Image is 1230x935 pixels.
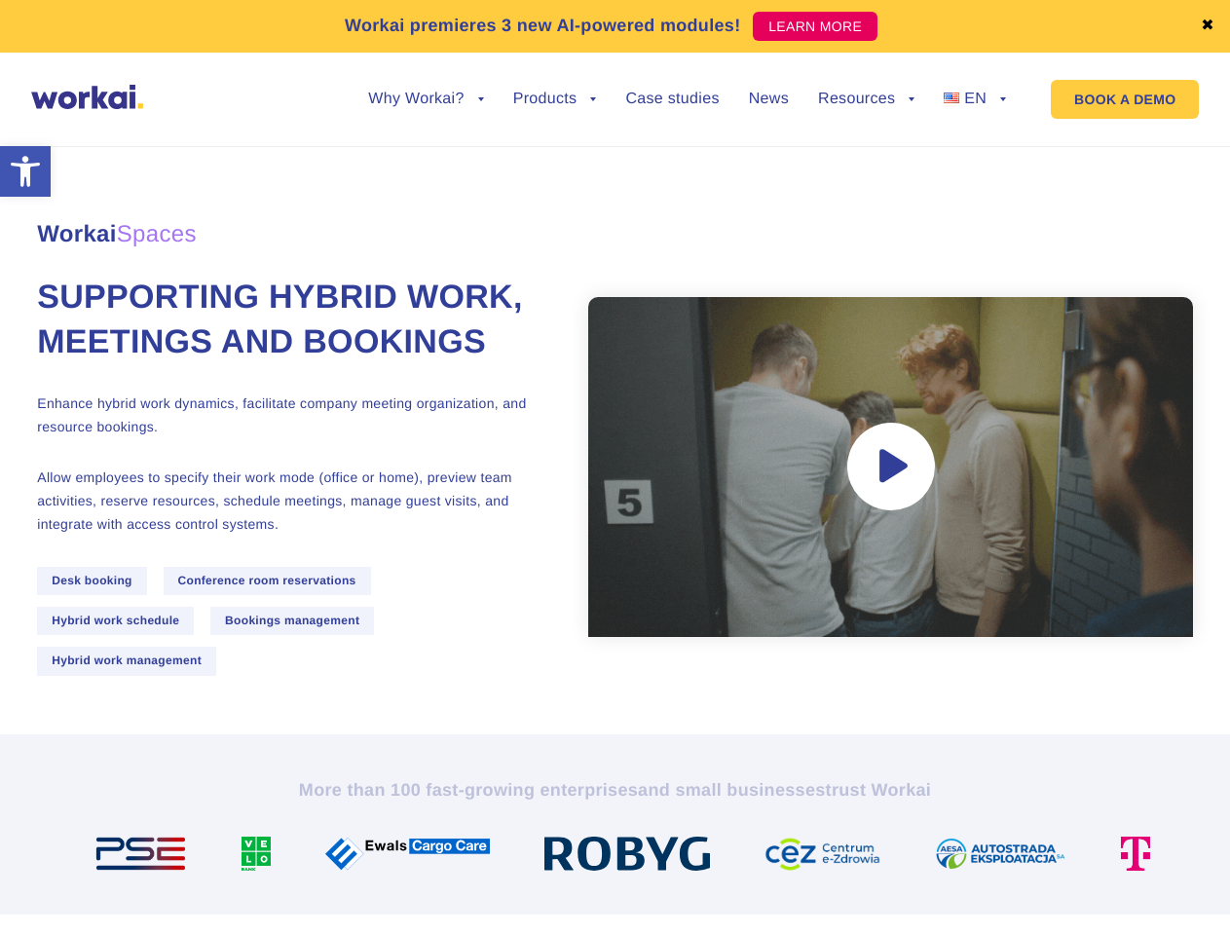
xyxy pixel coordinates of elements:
a: ✖ [1201,19,1214,34]
span: Hybrid work schedule [37,607,194,635]
span: Conference room reservations [164,567,371,595]
span: Desk booking [37,567,147,595]
a: LEARN MORE [753,12,877,41]
a: Case studies [625,92,719,107]
a: News [749,92,789,107]
p: Enhance hybrid work dynamics, facilitate company meeting organization, and resource bookings. [37,392,541,438]
a: Why Workai? [368,92,483,107]
p: Allow employees to specify their work mode (office or home), preview team activities, reserve res... [37,466,541,536]
h1: Supporting hybrid work, meetings and bookings [37,276,541,365]
span: Bookings management [210,607,374,635]
p: Workai premieres 3 new AI-powered modules! [345,13,741,39]
a: BOOK A DEMO [1051,80,1199,119]
a: Products [513,92,597,107]
h2: More than 100 fast-growing enterprises trust Workai [75,778,1156,802]
i: and small businesses [638,780,825,800]
span: EN [964,91,987,107]
a: Resources [818,92,914,107]
em: Spaces [117,221,197,247]
span: Hybrid work management [37,647,216,675]
span: Workai [37,200,197,246]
